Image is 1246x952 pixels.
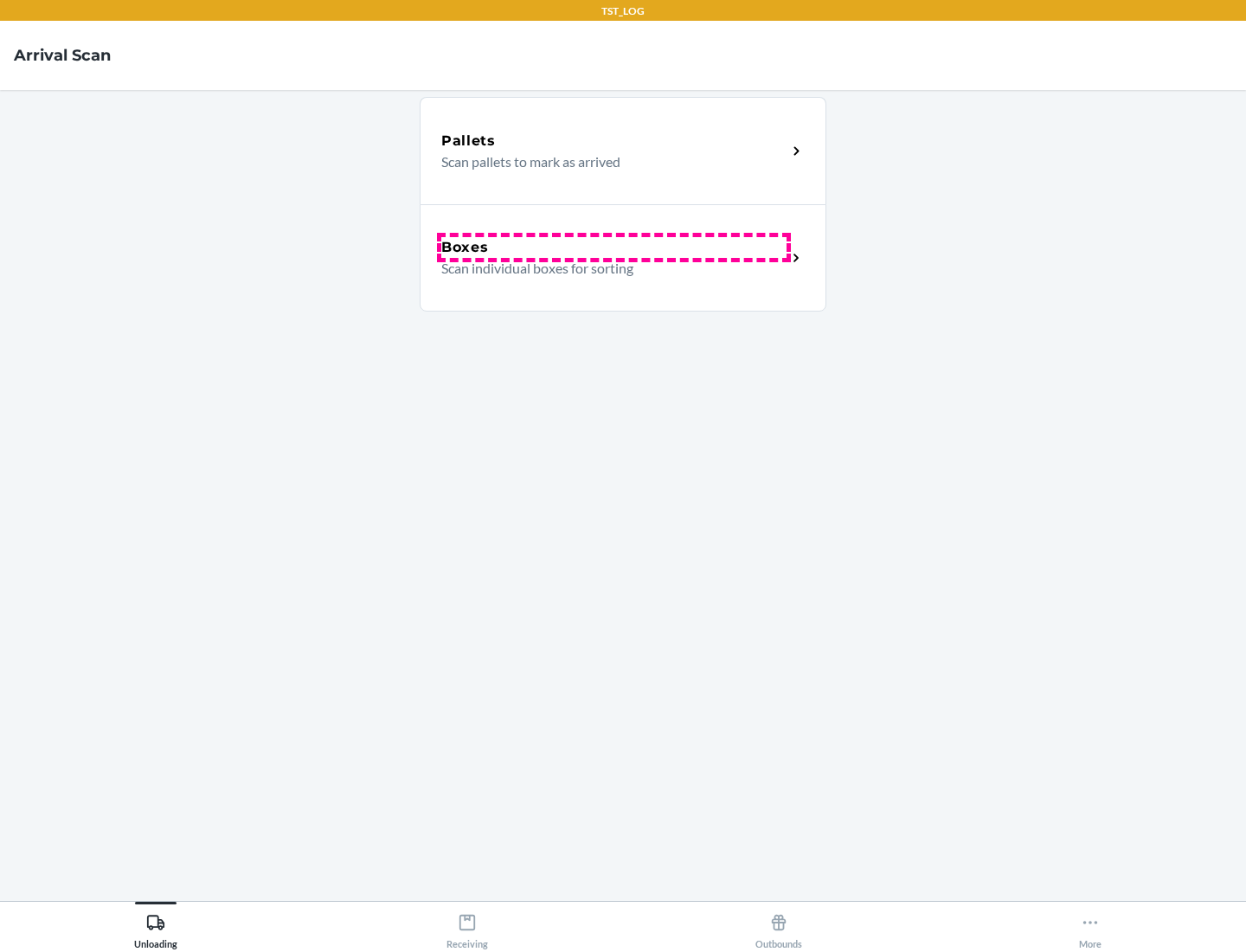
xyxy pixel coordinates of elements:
[601,3,645,19] p: TST_LOG
[446,906,488,949] div: Receiving
[441,131,496,151] h5: Pallets
[134,906,177,949] div: Unloading
[311,902,623,949] button: Receiving
[441,151,773,172] p: Scan pallets to mark as arrived
[14,44,111,67] h4: Arrival Scan
[755,906,802,949] div: Outbounds
[420,204,826,312] a: BoxesScan individual boxes for sorting
[623,902,934,949] button: Outbounds
[420,97,826,204] a: PalletsScan pallets to mark as arrived
[1079,906,1101,949] div: More
[441,237,489,258] h5: Boxes
[934,902,1246,949] button: More
[441,258,773,279] p: Scan individual boxes for sorting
